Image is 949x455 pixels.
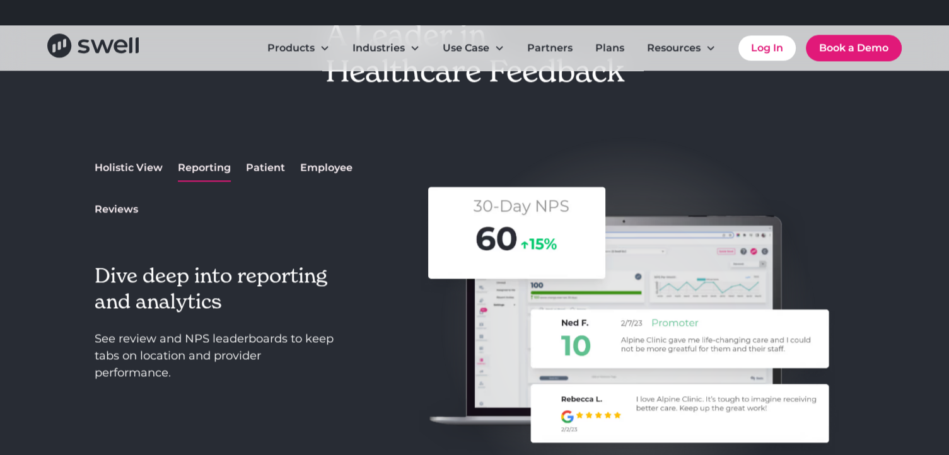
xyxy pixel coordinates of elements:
div: Use Case [443,40,489,55]
div: Reviews [95,202,138,217]
div: Products [267,40,315,55]
p: See review and NPS leaderboards to keep tabs on location and provider performance. [95,330,339,381]
a: Book a Demo [806,35,902,61]
a: Partners [517,35,583,60]
div: Holistic View [95,160,163,175]
div: Resources [647,40,701,55]
a: Plans [585,35,634,60]
div: Employee [300,160,352,175]
div: Industries [342,35,430,60]
h2: A Leader in Healthcare Feedback [325,17,624,89]
div: Use Case [433,35,515,60]
a: Log In [738,35,796,60]
div: Products [257,35,340,60]
h3: Dive deep into reporting and analytics [95,263,339,315]
a: home [47,33,139,62]
div: Patient [246,160,285,175]
div: Reporting [178,160,231,175]
div: Industries [352,40,405,55]
div: Resources [637,35,726,60]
